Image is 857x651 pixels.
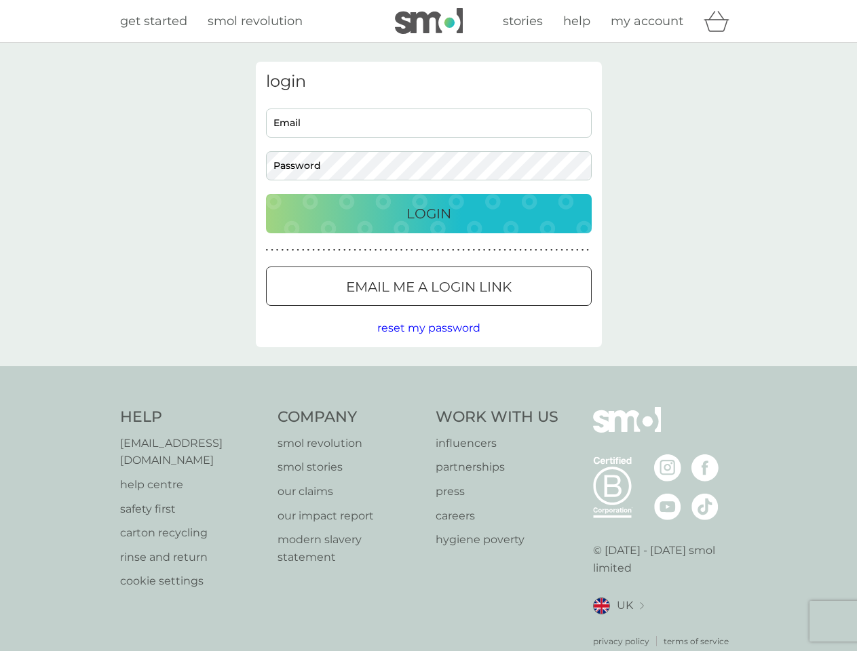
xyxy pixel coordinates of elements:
[395,247,398,254] p: ●
[514,247,517,254] p: ●
[266,72,592,92] h3: login
[120,407,265,428] h4: Help
[473,247,476,254] p: ●
[571,247,573,254] p: ●
[654,493,681,520] img: visit the smol Youtube page
[271,247,273,254] p: ●
[278,507,422,525] a: our impact report
[503,14,543,28] span: stories
[278,458,422,476] a: smol stories
[436,507,558,525] p: careers
[395,8,463,34] img: smol
[509,247,512,254] p: ●
[436,407,558,428] h4: Work With Us
[266,267,592,306] button: Email me a login link
[432,247,434,254] p: ●
[411,247,413,254] p: ●
[560,247,563,254] p: ●
[582,247,584,254] p: ●
[379,247,382,254] p: ●
[120,524,265,542] a: carton recycling
[556,247,558,254] p: ●
[406,203,451,224] p: Login
[545,247,548,254] p: ●
[278,435,422,452] p: smol revolution
[333,247,336,254] p: ●
[312,247,315,254] p: ●
[278,407,422,428] h4: Company
[338,247,341,254] p: ●
[343,247,346,254] p: ●
[359,247,362,254] p: ●
[377,321,480,334] span: reset my password
[654,454,681,481] img: visit the smol Instagram page
[346,276,512,298] p: Email me a login link
[120,12,187,31] a: get started
[120,549,265,566] a: rinse and return
[525,247,527,254] p: ●
[400,247,403,254] p: ●
[566,247,569,254] p: ●
[278,483,422,500] p: our claims
[436,483,558,500] a: press
[375,247,377,254] p: ●
[120,476,265,494] a: help centre
[416,247,419,254] p: ●
[611,14,683,28] span: my account
[617,597,633,614] span: UK
[369,247,372,254] p: ●
[436,531,558,549] a: hygiene poverty
[457,247,460,254] p: ●
[318,247,320,254] p: ●
[322,247,325,254] p: ●
[208,14,303,28] span: smol revolution
[208,12,303,31] a: smol revolution
[436,435,558,452] a: influencers
[691,454,719,481] img: visit the smol Facebook page
[328,247,330,254] p: ●
[120,572,265,590] a: cookie settings
[593,542,738,576] p: © [DATE] - [DATE] smol limited
[593,635,649,648] p: privacy policy
[503,12,543,31] a: stories
[519,247,522,254] p: ●
[664,635,729,648] a: terms of service
[120,435,265,469] a: [EMAIL_ADDRESS][DOMAIN_NAME]
[529,247,532,254] p: ●
[266,247,269,254] p: ●
[302,247,305,254] p: ●
[364,247,366,254] p: ●
[503,247,506,254] p: ●
[640,602,644,610] img: select a new location
[468,247,470,254] p: ●
[436,247,439,254] p: ●
[278,531,422,566] a: modern slavery statement
[462,247,465,254] p: ●
[483,247,486,254] p: ●
[276,247,279,254] p: ●
[563,14,590,28] span: help
[281,247,284,254] p: ●
[120,500,265,518] a: safety first
[442,247,444,254] p: ●
[540,247,543,254] p: ●
[266,194,592,233] button: Login
[550,247,553,254] p: ●
[292,247,294,254] p: ●
[307,247,310,254] p: ●
[405,247,408,254] p: ●
[576,247,579,254] p: ●
[354,247,356,254] p: ●
[349,247,351,254] p: ●
[436,458,558,476] a: partnerships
